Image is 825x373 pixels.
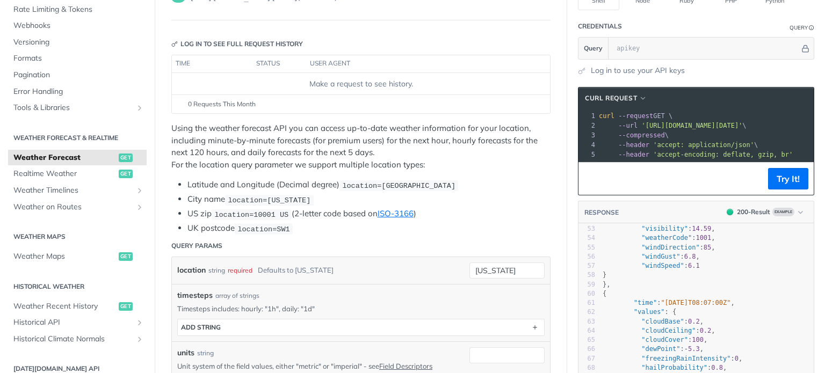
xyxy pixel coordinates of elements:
[177,347,194,359] label: units
[8,84,147,100] a: Error Handling
[603,345,704,353] span: : ,
[197,348,214,358] div: string
[135,186,144,195] button: Show subpages for Weather Timelines
[8,34,147,50] a: Versioning
[611,38,800,59] input: apikey
[172,55,252,72] th: time
[578,326,595,335] div: 64
[584,171,599,187] button: Copy to clipboard
[135,335,144,343] button: Show subpages for Historical Climate Normals
[13,103,133,113] span: Tools & Libraries
[661,299,730,306] span: "[DATE]T08:07:00Z"
[119,302,133,311] span: get
[603,262,700,269] span: :
[8,133,147,143] h2: Weather Forecast & realtime
[258,262,334,278] div: Defaults to [US_STATE]
[599,122,747,129] span: \
[171,122,551,171] p: Using the weather forecast API you can access up-to-date weather information for your location, i...
[8,100,147,116] a: Tools & LibrariesShow subpages for Tools & Libraries
[700,327,712,334] span: 0.2
[13,86,144,97] span: Error Handling
[591,65,685,76] a: Log in to use your API keys
[641,225,688,232] span: "visibility"
[177,290,213,301] span: timesteps
[581,93,651,104] button: cURL Request
[584,43,603,53] span: Query
[634,308,665,316] span: "values"
[578,298,595,308] div: 61
[641,244,699,251] span: "windDirection"
[177,361,453,371] p: Unit system of the field values, either "metric" or "imperial" - see
[13,251,116,262] span: Weather Maps
[171,241,222,251] div: Query Params
[603,234,715,242] span: : ,
[641,234,692,242] span: "weatherCode"
[578,363,595,372] div: 68
[578,140,597,150] div: 4
[696,234,711,242] span: 1001
[809,25,814,31] i: Information
[603,290,606,297] span: {
[603,308,676,316] span: : {
[653,141,754,149] span: 'accept: application/json'
[599,112,672,120] span: GET \
[214,210,288,218] span: location=10001 US
[704,244,711,251] span: 85
[187,193,551,206] li: City name
[653,151,793,158] span: 'accept-encoding: deflate, gzip, br'
[306,55,529,72] th: user agent
[578,21,622,31] div: Credentials
[618,131,665,139] span: --compressed
[13,20,144,31] span: Webhooks
[13,185,133,196] span: Weather Timelines
[578,317,595,326] div: 63
[578,150,597,159] div: 5
[800,43,811,54] button: Hide
[603,281,611,288] span: },
[641,318,684,325] span: "cloudBase"
[721,207,808,217] button: 200200-ResultExample
[13,202,133,213] span: Weather on Routes
[688,345,700,353] span: 5.3
[578,270,595,280] div: 58
[641,355,730,362] span: "freezingRainIntensity"
[13,317,133,328] span: Historical API
[187,208,551,220] li: US zip (2-letter code based on )
[8,150,147,166] a: Weather Forecastget
[8,298,147,315] a: Weather Recent Historyget
[603,299,735,306] span: : ,
[171,41,178,47] svg: Key
[603,225,715,232] span: : ,
[618,122,638,129] span: --url
[187,222,551,235] li: UK postcode
[578,130,597,140] div: 3
[711,364,723,371] span: 0.8
[181,323,221,331] div: ADD string
[578,38,609,59] button: Query
[578,289,595,298] div: 60
[603,253,700,260] span: : ,
[684,345,688,353] span: -
[13,70,144,81] span: Pagination
[8,67,147,83] a: Pagination
[228,196,310,204] span: location=[US_STATE]
[768,168,808,189] button: Try It!
[237,225,290,233] span: location=SW1
[177,262,206,278] label: location
[578,233,595,243] div: 54
[603,355,742,362] span: : ,
[215,291,259,301] div: array of strings
[342,181,455,189] span: location=[GEOGRAPHIC_DATA]
[692,336,704,343] span: 100
[603,271,606,279] span: }
[578,121,597,130] div: 2
[13,301,116,312] span: Weather Recent History
[790,24,814,32] div: QueryInformation
[735,355,739,362] span: 0
[208,262,225,278] div: string
[8,2,147,18] a: Rate Limiting & Tokens
[13,4,144,15] span: Rate Limiting & Tokens
[641,345,680,353] span: "dewPoint"
[578,261,595,270] div: 57
[8,50,147,67] a: Formats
